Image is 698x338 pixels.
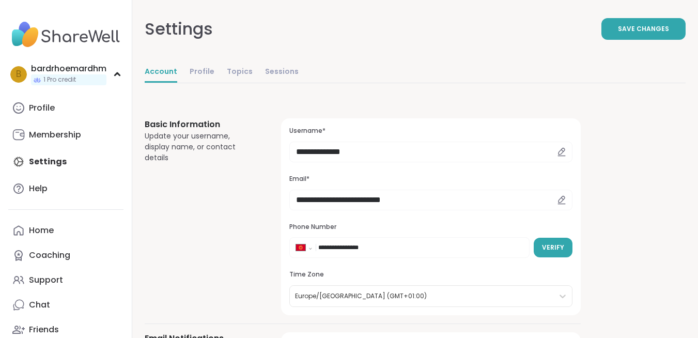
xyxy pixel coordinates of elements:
div: Membership [29,129,81,141]
a: Sessions [265,62,299,83]
div: Coaching [29,250,70,261]
div: Help [29,183,48,194]
div: Update your username, display name, or contact details [145,131,256,163]
a: Coaching [8,243,123,268]
h3: Time Zone [289,270,572,279]
span: Verify [542,243,564,252]
h3: Email* [289,175,572,183]
button: Verify [534,238,572,257]
a: Profile [8,96,123,120]
span: b [16,68,21,81]
a: Account [145,62,177,83]
span: Save Changes [618,24,669,34]
div: Chat [29,299,50,311]
button: Save Changes [601,18,686,40]
a: Home [8,218,123,243]
a: Profile [190,62,214,83]
img: ShareWell Nav Logo [8,17,123,53]
a: Support [8,268,123,293]
div: bardrhoemardhm [31,63,106,74]
span: 1 Pro credit [43,75,76,84]
h3: Phone Number [289,223,572,232]
div: Friends [29,324,59,335]
h3: Basic Information [145,118,256,131]
a: Topics [227,62,253,83]
div: Home [29,225,54,236]
div: Profile [29,102,55,114]
div: Support [29,274,63,286]
h3: Username* [289,127,572,135]
a: Membership [8,122,123,147]
a: Help [8,176,123,201]
a: Chat [8,293,123,317]
div: Settings [145,17,213,41]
